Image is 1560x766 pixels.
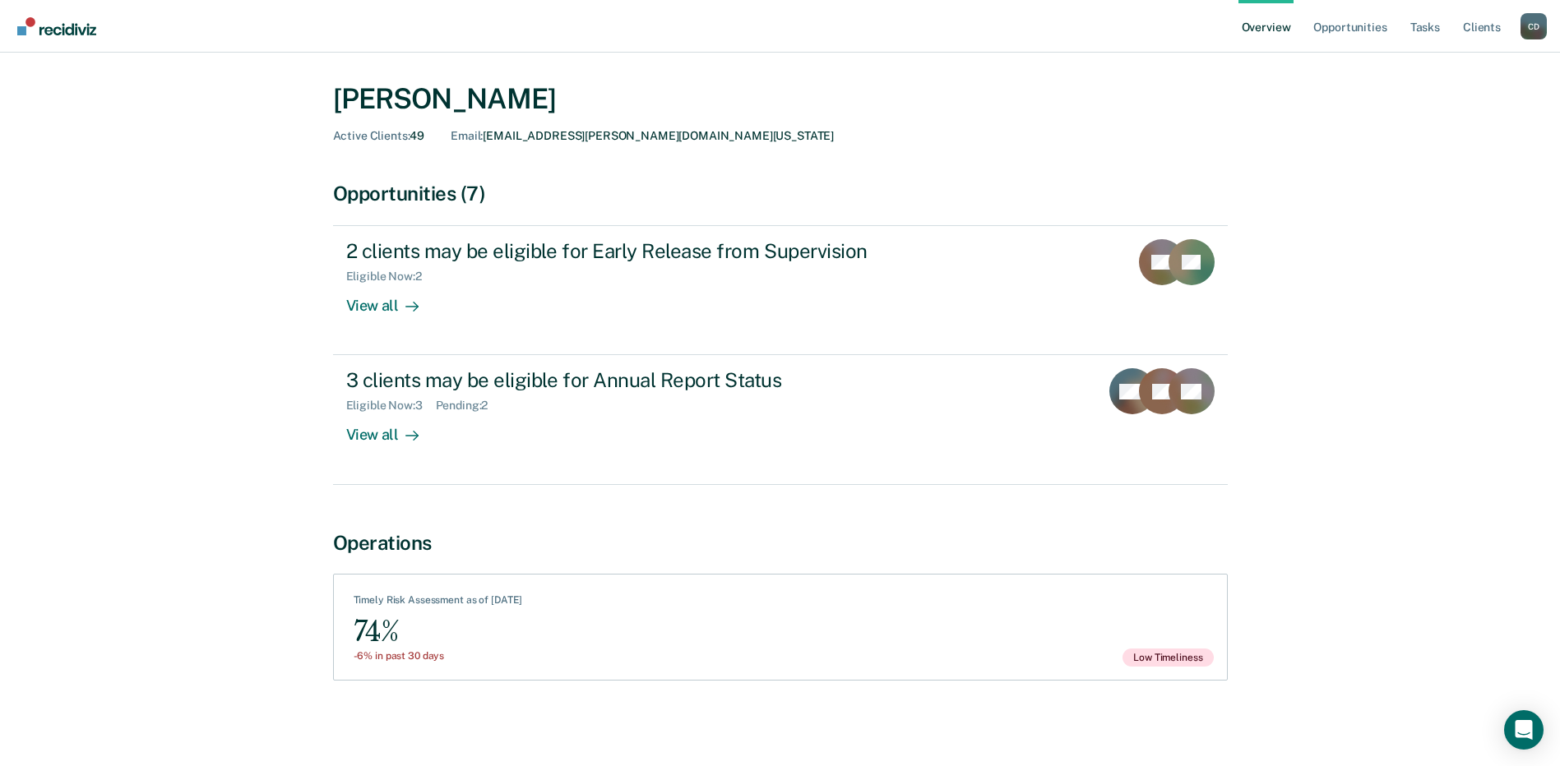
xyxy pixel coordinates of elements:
[451,129,483,142] span: Email :
[333,182,1228,205] div: Opportunities (7)
[346,413,438,445] div: View all
[1123,648,1213,667] span: Low Timeliness
[354,613,523,650] div: 74%
[333,82,1228,116] div: [PERSON_NAME]
[436,399,502,413] div: Pending : 2
[333,129,425,143] div: 49
[1521,13,1547,39] div: C D
[333,129,410,142] span: Active Clients :
[354,594,523,612] div: Timely Risk Assessment as of [DATE]
[17,17,96,35] img: Recidiviz
[346,284,438,316] div: View all
[346,368,924,392] div: 3 clients may be eligible for Annual Report Status
[346,399,436,413] div: Eligible Now : 3
[451,129,834,143] div: [EMAIL_ADDRESS][PERSON_NAME][DOMAIN_NAME][US_STATE]
[333,531,1228,555] div: Operations
[1504,710,1544,750] div: Open Intercom Messenger
[346,239,924,263] div: 2 clients may be eligible for Early Release from Supervision
[354,650,523,662] div: -6% in past 30 days
[346,270,435,284] div: Eligible Now : 2
[333,225,1228,355] a: 2 clients may be eligible for Early Release from SupervisionEligible Now:2View all
[1521,13,1547,39] button: Profile dropdown button
[333,355,1228,484] a: 3 clients may be eligible for Annual Report StatusEligible Now:3Pending:2View all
